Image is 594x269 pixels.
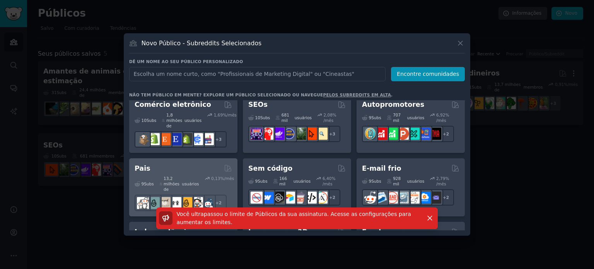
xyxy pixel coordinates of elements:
font: + [329,195,333,200]
font: 2 [219,200,222,205]
font: Subs [371,115,381,120]
font: usuários [182,182,199,186]
font: 1,69 [214,113,223,117]
font: Comércio eletrônico [135,101,211,108]
font: 2,79 [436,176,445,181]
font: Subs [147,118,156,123]
font: Novo Público - Subreddits Selecionados [142,39,262,47]
img: sem código [251,192,263,204]
font: + [443,132,446,136]
font: 166 mil [279,176,287,186]
font: usuários [294,179,311,183]
img: crescimento de sebo [272,128,284,140]
img: Shopify [148,133,160,145]
img: Ideias de aplicativos [364,128,376,140]
img: crianças pequenas [169,197,181,209]
font: 13,2 milhões de [164,176,179,192]
img: B2BSaaS [418,192,430,204]
font: 3 [219,137,222,142]
font: 6,92 [436,113,445,117]
font: 2,08 [323,113,332,117]
font: SEOs [248,101,268,108]
font: + [443,195,446,200]
font: 681 mil [282,113,289,123]
img: Etsy [159,133,171,145]
img: Caçadores de Produtos [397,128,409,140]
img: marketing de comércio eletrônico [191,133,203,145]
font: 1,8 milhões de [166,113,182,128]
img: promoção do youtube [375,128,387,140]
img: EmailOutreach [429,192,441,204]
img: nocodelowcode [294,192,306,204]
img: pais de múltiplos [191,197,203,209]
font: Subs [260,115,270,120]
img: usuários alfa e beta [408,128,420,140]
font: usuários [295,115,312,120]
a: pelos subreddits em alta [323,93,391,97]
font: 9 [255,179,258,183]
font: . [391,93,393,97]
img: Ádalo [316,192,328,204]
font: Dê um nome ao seu público personalizado [129,59,243,64]
img: NoCodeSaaS [272,192,284,204]
font: usuários [407,115,424,120]
img: fluxo da web [261,192,273,204]
font: 9 [369,115,372,120]
img: Marketing por e-mail [375,192,387,204]
img: e-mail frio [397,192,409,204]
img: Casos de SEO [283,128,295,140]
font: Não tem público em mente? Explore um público selecionado ou navegue [129,93,323,97]
img: SEO_Marketing_Digital [251,128,263,140]
img: Console de Pesquisa do Google [305,128,317,140]
font: Sem código [248,164,292,172]
button: Encontre comunidades [391,67,465,81]
img: Vendedores do Etsy [169,133,181,145]
font: 6,40 [323,176,331,181]
font: 10 [255,115,260,120]
font: usuários [184,118,201,123]
img: crescimento do comércio eletrônico [202,133,214,145]
font: Encontre comunidades [397,71,459,77]
font: usuários [407,179,424,183]
font: Subs [371,179,381,183]
img: SEO local [294,128,306,140]
font: 10 [142,118,147,123]
img: Airtable [283,192,295,204]
img: Novos Pais [180,197,192,209]
img: dropship [137,133,149,145]
font: 2 [333,195,335,200]
font: 9 [142,182,144,186]
font: % /mês [323,113,336,123]
font: + [215,200,219,205]
font: %/mês [220,176,234,181]
img: TesteMeuAplicativo [429,128,441,140]
img: reviewmyshopify [180,133,192,145]
font: Subs [258,179,267,183]
img: além do solavanco [159,197,171,209]
img: Movimento NoCode [305,192,317,204]
font: % /mês [436,113,449,123]
font: . [230,219,232,225]
img: papai [137,197,149,209]
font: 2 [446,132,449,136]
img: vendas [364,192,376,204]
img: O_SEO [316,128,328,140]
font: 2 [446,195,449,200]
font: Subs [144,182,154,186]
font: 928 mil [393,176,401,186]
img: Geração de leads [386,192,398,204]
font: %/mês [223,113,237,117]
font: + [329,132,333,136]
font: Autopromotores [362,101,424,108]
img: vendas b2b [408,192,420,204]
img: Pais solteiros [148,197,160,209]
img: autopromoção [386,128,398,140]
font: 9 [369,179,372,183]
font: 707 mil [393,113,401,123]
font: + [215,137,219,142]
font: Pais [135,164,150,172]
input: Escolha um nome curto, como "Profissionais de Marketing Digital" ou "Cineastas" [129,67,386,81]
img: Pais [202,197,214,209]
font: 3 [333,132,335,136]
